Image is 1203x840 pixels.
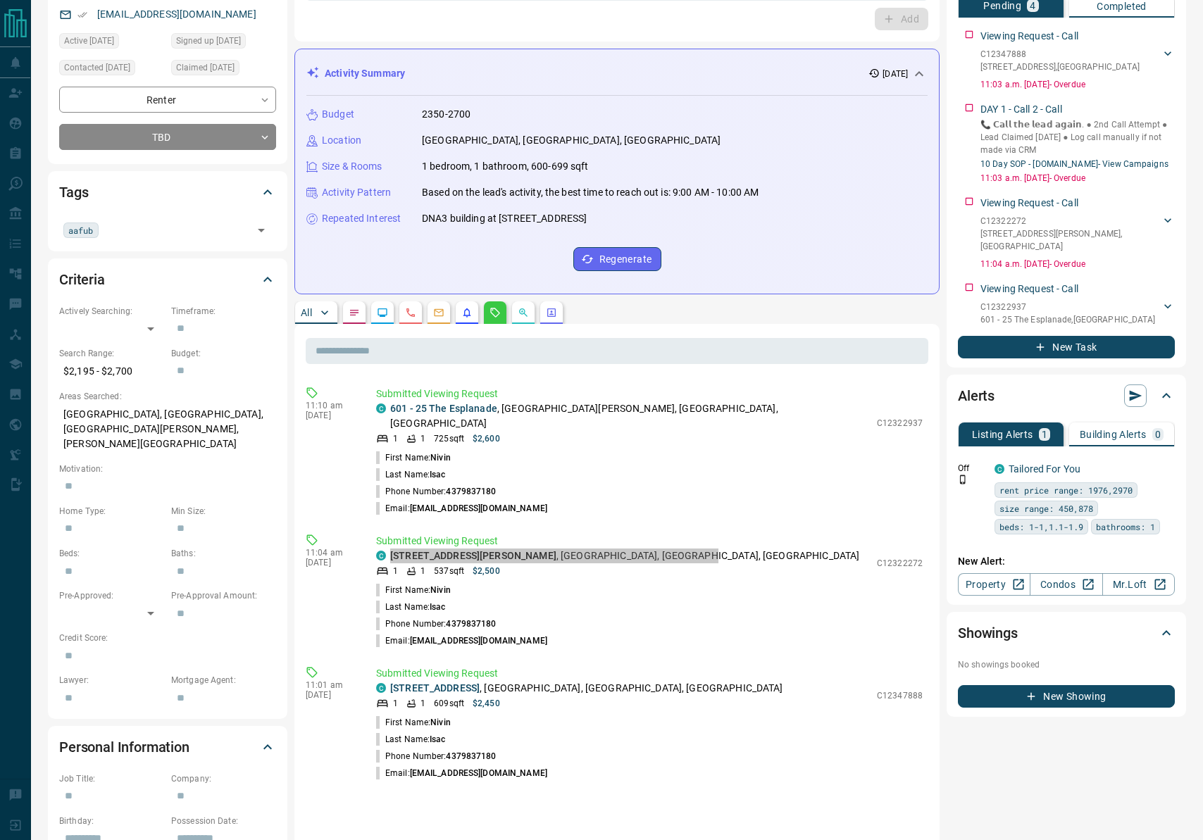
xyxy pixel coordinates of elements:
[376,502,547,515] p: Email:
[376,387,923,401] p: Submitted Viewing Request
[59,360,164,383] p: $2,195 - $2,700
[422,159,589,174] p: 1 bedroom, 1 bathroom, 600-699 sqft
[59,632,276,644] p: Credit Score:
[59,772,164,785] p: Job Title:
[980,212,1175,256] div: C12322272[STREET_ADDRESS][PERSON_NAME],[GEOGRAPHIC_DATA]
[999,483,1133,497] span: rent price range: 1976,2970
[980,258,1175,270] p: 11:04 a.m. [DATE] - Overdue
[958,622,1018,644] h2: Showings
[301,308,312,318] p: All
[171,305,276,318] p: Timeframe:
[171,347,276,360] p: Budget:
[376,716,451,729] p: First Name:
[376,485,497,498] p: Phone Number:
[59,730,276,764] div: Personal Information
[958,573,1030,596] a: Property
[958,379,1175,413] div: Alerts
[306,410,355,420] p: [DATE]
[59,505,164,518] p: Home Type:
[410,768,547,778] span: [EMAIL_ADDRESS][DOMAIN_NAME]
[980,29,1078,44] p: Viewing Request - Call
[999,501,1093,515] span: size range: 450,878
[999,520,1083,534] span: beds: 1-1,1.1-1.9
[461,307,473,318] svg: Listing Alerts
[473,565,500,577] p: $2,500
[393,565,398,577] p: 1
[376,403,386,413] div: condos.ca
[59,589,164,602] p: Pre-Approved:
[490,307,501,318] svg: Requests
[877,689,923,702] p: C12347888
[430,734,445,744] span: Isac
[59,60,164,80] div: Sat Aug 16 2025
[420,432,425,445] p: 1
[983,1,1021,11] p: Pending
[325,66,405,81] p: Activity Summary
[980,215,1161,227] p: C12322272
[59,305,164,318] p: Actively Searching:
[171,815,276,827] p: Possession Date:
[422,185,759,200] p: Based on the lead's activity, the best time to reach out is: 9:00 AM - 10:00 AM
[410,503,547,513] span: [EMAIL_ADDRESS][DOMAIN_NAME]
[390,403,497,414] a: 601 - 25 The Esplanade
[980,313,1156,326] p: 601 - 25 The Esplanade , [GEOGRAPHIC_DATA]
[430,585,451,595] span: Nivin
[322,159,382,174] p: Size & Rooms
[306,690,355,700] p: [DATE]
[59,124,276,150] div: TBD
[573,247,661,271] button: Regenerate
[171,33,276,53] div: Wed Jul 05 2023
[980,118,1175,156] p: 📞 𝗖𝗮𝗹𝗹 𝘁𝗵𝗲 𝗹𝗲𝗮𝗱 𝗮𝗴𝗮𝗶𝗻. ● 2nd Call Attempt ● Lead Claimed [DATE] ‎● Log call manually if not made ...
[59,33,164,53] div: Sat Aug 16 2025
[393,697,398,710] p: 1
[390,681,783,696] p: , [GEOGRAPHIC_DATA], [GEOGRAPHIC_DATA], [GEOGRAPHIC_DATA]
[422,133,721,148] p: [GEOGRAPHIC_DATA], [GEOGRAPHIC_DATA], [GEOGRAPHIC_DATA]
[980,301,1156,313] p: C12322937
[59,390,276,403] p: Areas Searched:
[349,307,360,318] svg: Notes
[420,697,425,710] p: 1
[59,175,276,209] div: Tags
[59,547,164,560] p: Beds:
[171,772,276,785] p: Company:
[958,462,986,475] p: Off
[306,548,355,558] p: 11:04 am
[430,470,445,479] span: Isac
[1042,430,1047,439] p: 1
[958,336,1175,358] button: New Task
[377,307,388,318] svg: Lead Browsing Activity
[405,307,416,318] svg: Calls
[473,432,500,445] p: $2,600
[59,674,164,687] p: Lawyer:
[434,697,464,710] p: 609 sqft
[322,185,391,200] p: Activity Pattern
[376,767,547,779] p: Email:
[434,565,464,577] p: 537 sqft
[980,172,1175,184] p: 11:03 a.m. [DATE] - Overdue
[958,658,1175,671] p: No showings booked
[59,403,276,456] p: [GEOGRAPHIC_DATA], [GEOGRAPHIC_DATA], [GEOGRAPHIC_DATA][PERSON_NAME], [PERSON_NAME][GEOGRAPHIC_DATA]
[422,211,587,226] p: DNA3 building at [STREET_ADDRESS]
[176,61,235,75] span: Claimed [DATE]
[518,307,529,318] svg: Opportunities
[958,554,1175,569] p: New Alert:
[59,463,276,475] p: Motivation:
[171,589,276,602] p: Pre-Approval Amount:
[980,196,1078,211] p: Viewing Request - Call
[958,685,1175,708] button: New Showing
[972,430,1033,439] p: Listing Alerts
[171,674,276,687] p: Mortgage Agent:
[430,453,451,463] span: Nivin
[306,401,355,410] p: 11:10 am
[77,10,87,20] svg: Email Verified
[390,548,859,563] p: , [GEOGRAPHIC_DATA], [GEOGRAPHIC_DATA], [GEOGRAPHIC_DATA]
[376,733,446,746] p: Last Name:
[980,102,1062,117] p: DAY 1 - Call 2 - Call
[59,263,276,296] div: Criteria
[1096,520,1155,534] span: bathrooms: 1
[393,432,398,445] p: 1
[97,8,256,20] a: [EMAIL_ADDRESS][DOMAIN_NAME]
[430,602,445,612] span: Isac
[1097,1,1147,11] p: Completed
[64,34,114,48] span: Active [DATE]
